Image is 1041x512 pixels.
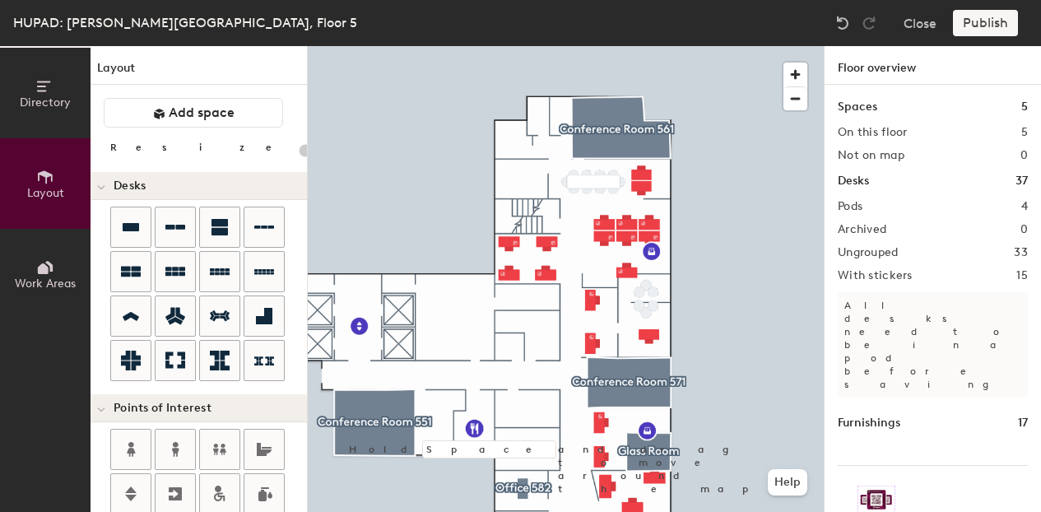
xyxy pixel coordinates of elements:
[13,12,357,33] div: HUPAD: [PERSON_NAME][GEOGRAPHIC_DATA], Floor 5
[838,223,886,236] h2: Archived
[834,15,851,31] img: Undo
[1021,200,1028,213] h2: 4
[768,469,807,496] button: Help
[1018,414,1028,432] h1: 17
[1020,149,1028,162] h2: 0
[1014,246,1028,259] h2: 33
[15,277,76,291] span: Work Areas
[20,95,71,109] span: Directory
[838,414,900,432] h1: Furnishings
[838,246,899,259] h2: Ungrouped
[91,59,307,85] h1: Layout
[838,269,913,282] h2: With stickers
[169,105,235,121] span: Add space
[838,98,877,116] h1: Spaces
[838,172,869,190] h1: Desks
[104,98,283,128] button: Add space
[114,179,146,193] span: Desks
[904,10,936,36] button: Close
[838,149,904,162] h2: Not on map
[1020,223,1028,236] h2: 0
[1021,126,1028,139] h2: 5
[838,292,1028,398] p: All desks need to be in a pod before saving
[110,141,292,154] div: Resize
[1021,98,1028,116] h1: 5
[825,46,1041,85] h1: Floor overview
[27,186,64,200] span: Layout
[838,200,862,213] h2: Pods
[861,15,877,31] img: Redo
[114,402,211,415] span: Points of Interest
[838,126,908,139] h2: On this floor
[1016,269,1028,282] h2: 15
[1015,172,1028,190] h1: 37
